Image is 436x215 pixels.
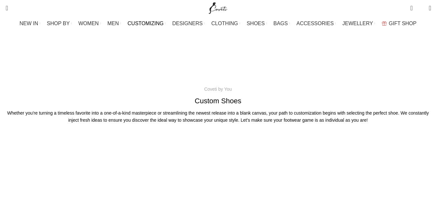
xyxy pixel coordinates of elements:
img: GiftBag [382,21,387,26]
span: SHOP BY [47,20,70,26]
span: GIFT SHOP [389,20,417,26]
a: BAGS [273,17,290,30]
a: CLOTHING [211,17,240,30]
a: SHOES [247,17,267,30]
span: ACCESSORIES [296,20,334,26]
span: NEW IN [20,20,38,26]
div: Coveti by You [204,86,232,93]
a: NEW IN [20,17,41,30]
a: CUSTOMIZING [128,17,166,30]
a: Search [2,2,8,15]
a: Site logo [207,5,229,10]
a: MEN [107,17,121,30]
span: DESIGNERS [172,20,203,26]
span: CLOTHING [211,20,238,26]
a: JEWELLERY [342,17,375,30]
h1: Custom shoes Coveti by you handmade in [GEOGRAPHIC_DATA] [9,37,427,54]
span: BAGS [273,20,288,26]
a: Home [127,59,141,64]
div: My Wishlist [418,2,424,15]
div: Main navigation [2,17,434,30]
a: ACCESSORIES [296,17,336,30]
span: MEN [107,20,119,26]
span: WOMEN [78,20,99,26]
span: 0 [411,3,416,8]
a: DESIGNERS [172,17,205,30]
span: 0 [419,6,424,11]
a: WOMEN [78,17,101,30]
a: SHOP BY [47,17,72,30]
a: 0 [407,2,416,15]
div: Whether you're turning a timeless favorite into a one-of-a-kind masterpiece or streamlining the n... [5,109,431,124]
h4: Custom Shoes [195,96,241,106]
span: SHOES [247,20,265,26]
span: Custom shoes Coveti by you handmade in [GEOGRAPHIC_DATA] [148,57,309,66]
span: JEWELLERY [342,20,373,26]
a: GIFT SHOP [382,17,417,30]
span: CUSTOMIZING [128,20,164,26]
